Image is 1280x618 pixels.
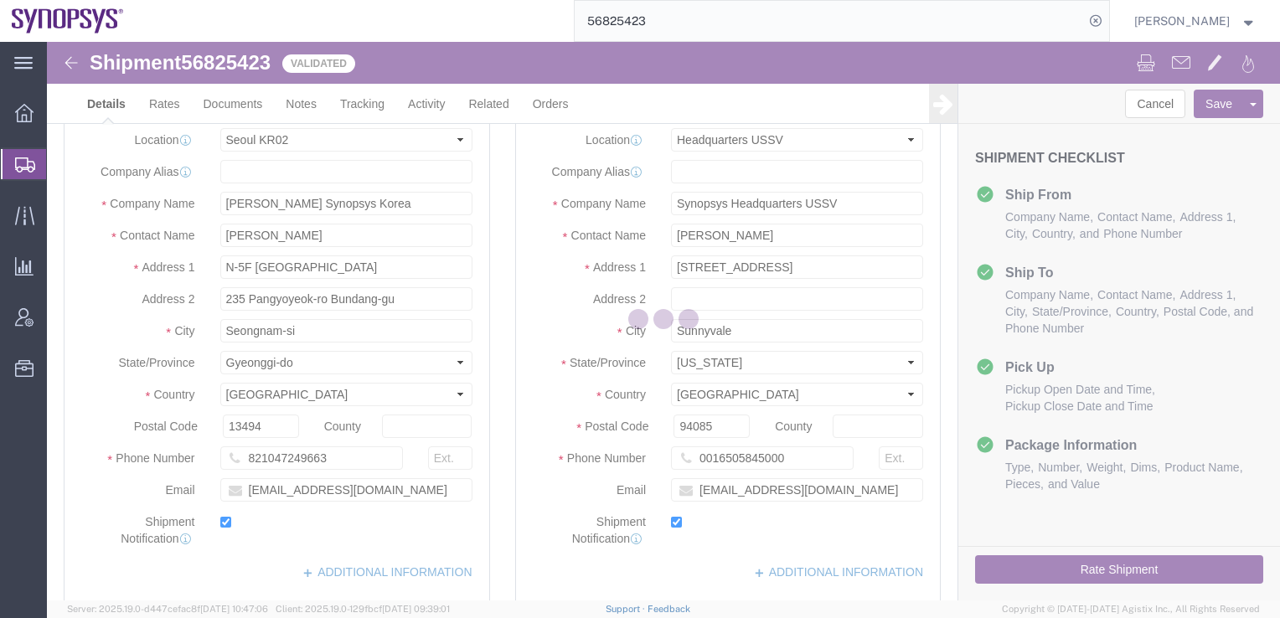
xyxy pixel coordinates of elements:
a: Feedback [648,604,690,614]
span: Client: 2025.19.0-129fbcf [276,604,450,614]
span: [DATE] 09:39:01 [382,604,450,614]
button: [PERSON_NAME] [1133,11,1257,31]
span: Copyright © [DATE]-[DATE] Agistix Inc., All Rights Reserved [1002,602,1260,616]
img: logo [12,8,124,33]
input: Search for shipment number, reference number [575,1,1084,41]
span: Susan Sun [1134,12,1230,30]
a: Support [606,604,648,614]
span: Server: 2025.19.0-d447cefac8f [67,604,268,614]
span: [DATE] 10:47:06 [200,604,268,614]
